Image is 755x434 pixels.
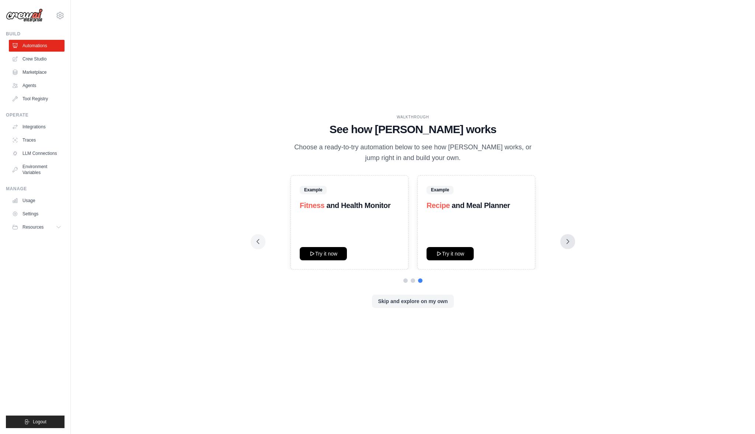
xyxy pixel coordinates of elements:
a: Agents [9,80,65,91]
a: LLM Connections [9,147,65,159]
span: Recipe [427,201,450,209]
div: Build [6,31,65,37]
a: Tool Registry [9,93,65,105]
img: Logo [6,8,43,22]
a: Settings [9,208,65,220]
strong: and Health Monitor [326,201,390,209]
a: Marketplace [9,66,65,78]
span: Example [427,186,453,194]
button: Resources [9,221,65,233]
span: Logout [33,419,46,425]
div: Manage [6,186,65,192]
p: Choose a ready-to-try automation below to see how [PERSON_NAME] works, or jump right in and build... [289,142,537,164]
a: Automations [9,40,65,52]
span: Fitness [300,201,324,209]
div: Operate [6,112,65,118]
button: Try it now [300,247,347,260]
div: WALKTHROUGH [257,114,569,120]
span: Resources [22,224,44,230]
button: Logout [6,416,65,428]
a: Traces [9,134,65,146]
iframe: Chat Widget [718,399,755,434]
h1: See how [PERSON_NAME] works [257,123,569,136]
strong: and Meal Planner [452,201,510,209]
span: Example [300,186,327,194]
a: Usage [9,195,65,206]
button: Try it now [427,247,474,260]
button: Skip and explore on my own [372,295,453,308]
a: Environment Variables [9,161,65,178]
a: Crew Studio [9,53,65,65]
a: Integrations [9,121,65,133]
